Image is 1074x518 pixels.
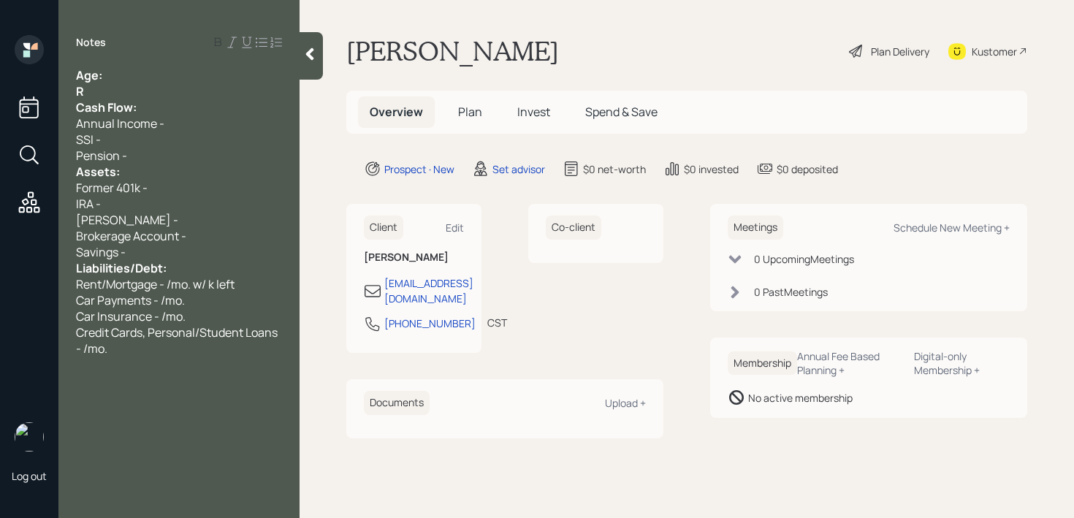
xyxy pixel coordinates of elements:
div: $0 invested [684,161,739,177]
h6: Membership [728,351,797,376]
div: Prospect · New [384,161,454,177]
h6: Documents [364,391,430,415]
span: Plan [458,104,482,120]
img: retirable_logo.png [15,422,44,452]
span: Car Insurance - /mo. [76,308,186,324]
span: Liabilities/Debt: [76,260,167,276]
div: $0 net-worth [583,161,646,177]
div: [EMAIL_ADDRESS][DOMAIN_NAME] [384,275,473,306]
h6: [PERSON_NAME] [364,251,464,264]
h6: Meetings [728,216,783,240]
span: Rent/Mortgage - /mo. w/ k left [76,276,235,292]
div: Digital-only Membership + [914,349,1010,377]
h1: [PERSON_NAME] [346,35,559,67]
div: Schedule New Meeting + [894,221,1010,235]
span: IRA - [76,196,101,212]
span: Invest [517,104,550,120]
span: Spend & Save [585,104,658,120]
span: Former 401k - [76,180,148,196]
div: No active membership [748,390,853,405]
span: Cash Flow: [76,99,137,115]
div: Annual Fee Based Planning + [797,349,902,377]
span: SSI - [76,132,101,148]
span: R [76,83,84,99]
span: Brokerage Account - [76,228,186,244]
div: Plan Delivery [871,44,929,59]
div: Log out [12,469,47,483]
div: Upload + [605,396,646,410]
div: Kustomer [972,44,1017,59]
span: Age: [76,67,102,83]
div: 0 Upcoming Meeting s [754,251,854,267]
span: Pension - [76,148,127,164]
div: CST [487,315,507,330]
div: Edit [446,221,464,235]
label: Notes [76,35,106,50]
div: $0 deposited [777,161,838,177]
span: Assets: [76,164,120,180]
div: 0 Past Meeting s [754,284,828,300]
span: Car Payments - /mo. [76,292,185,308]
div: Set advisor [492,161,545,177]
h6: Co-client [546,216,601,240]
div: [PHONE_NUMBER] [384,316,476,331]
span: [PERSON_NAME] - [76,212,178,228]
span: Credit Cards, Personal/Student Loans - /mo. [76,324,280,357]
span: Annual Income - [76,115,164,132]
h6: Client [364,216,403,240]
span: Savings - [76,244,126,260]
span: Overview [370,104,423,120]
